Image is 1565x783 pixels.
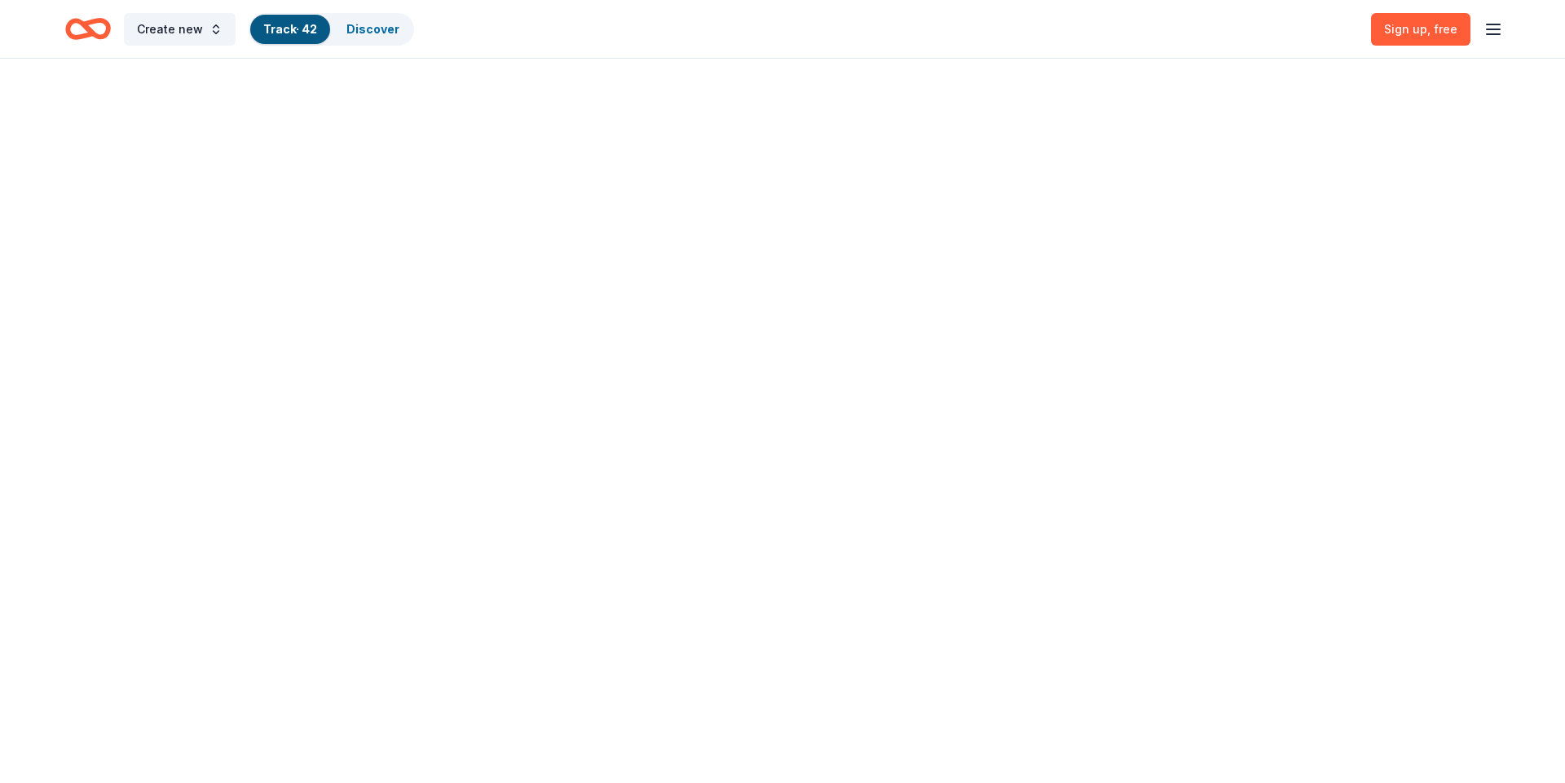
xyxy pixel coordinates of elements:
a: Discover [346,22,399,36]
a: Sign up, free [1371,13,1470,46]
a: Home [65,10,111,48]
button: Track· 42Discover [249,13,414,46]
span: Create new [137,20,203,39]
span: , free [1427,22,1457,36]
span: Sign up [1384,22,1457,36]
a: Track· 42 [263,22,317,36]
button: Create new [124,13,236,46]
